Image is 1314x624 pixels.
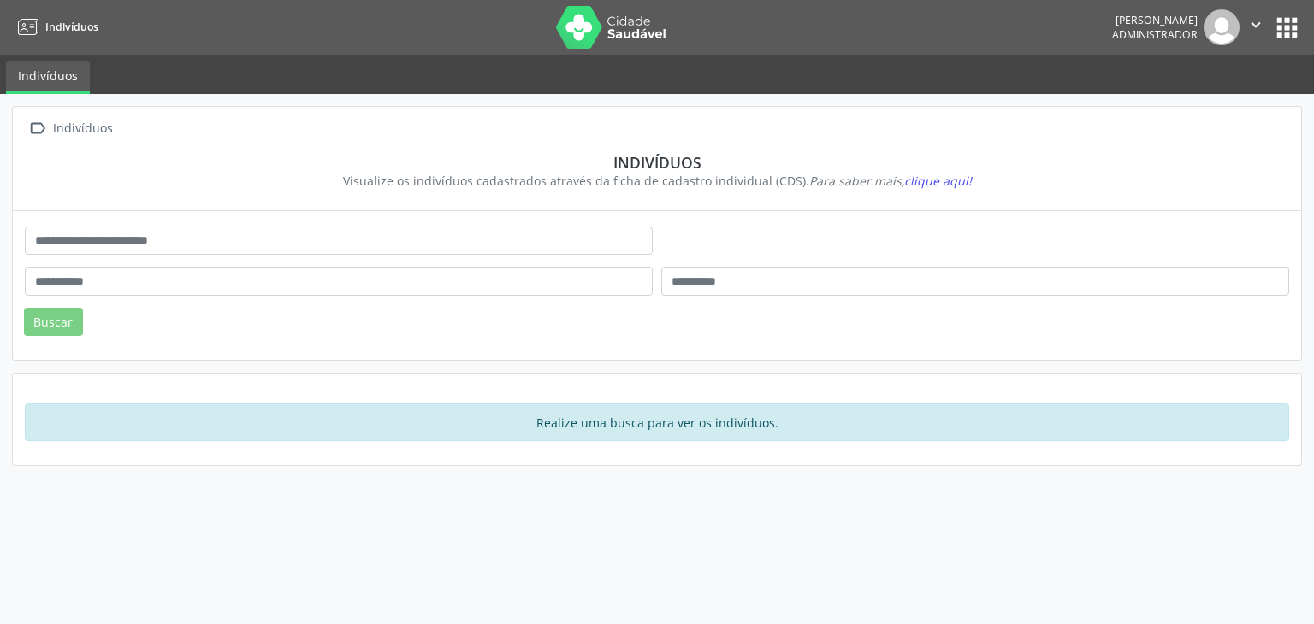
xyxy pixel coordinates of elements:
[25,116,115,141] a:  Indivíduos
[45,20,98,34] span: Indivíduos
[25,116,50,141] i: 
[1204,9,1240,45] img: img
[1272,13,1302,43] button: apps
[12,13,98,41] a: Indivíduos
[24,308,83,337] button: Buscar
[6,61,90,94] a: Indivíduos
[37,172,1277,190] div: Visualize os indivíduos cadastrados através da ficha de cadastro individual (CDS).
[37,153,1277,172] div: Indivíduos
[904,173,972,189] span: clique aqui!
[50,116,115,141] div: Indivíduos
[1112,13,1198,27] div: [PERSON_NAME]
[25,403,1289,441] div: Realize uma busca para ver os indivíduos.
[1240,9,1272,45] button: 
[1112,27,1198,42] span: Administrador
[809,173,972,189] i: Para saber mais,
[1246,15,1265,34] i: 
